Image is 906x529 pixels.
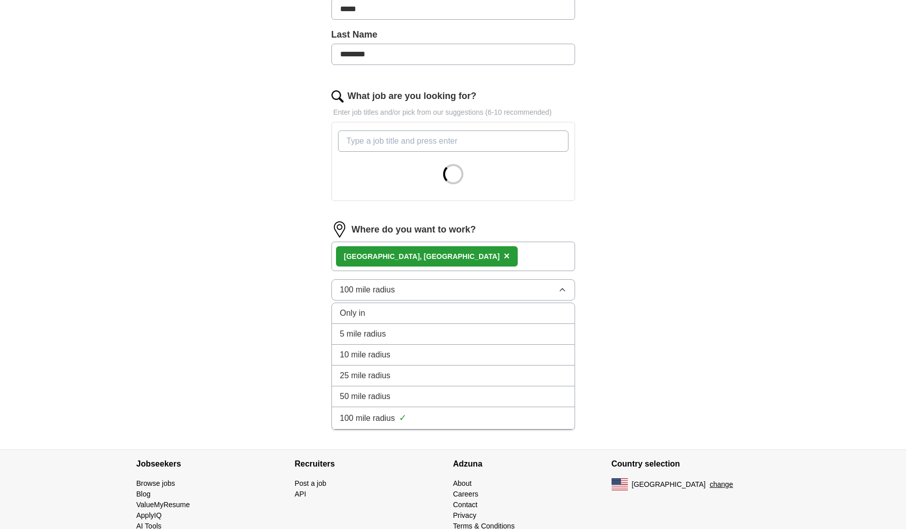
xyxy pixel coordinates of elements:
[340,307,365,319] span: Only in
[453,511,477,519] a: Privacy
[348,89,477,103] label: What job are you looking for?
[504,249,510,264] button: ×
[137,511,162,519] a: ApplyIQ
[453,490,479,498] a: Careers
[340,349,391,361] span: 10 mile radius
[504,250,510,261] span: ×
[338,130,568,152] input: Type a job title and press enter
[340,412,395,424] span: 100 mile radius
[331,279,575,301] button: 100 mile radius
[612,478,628,490] img: US flag
[340,328,386,340] span: 5 mile radius
[399,411,407,425] span: ✓
[453,501,478,509] a: Contact
[295,490,307,498] a: API
[331,221,348,238] img: location.png
[453,479,472,487] a: About
[344,251,500,262] div: [GEOGRAPHIC_DATA], [GEOGRAPHIC_DATA]
[295,479,326,487] a: Post a job
[340,370,391,382] span: 25 mile radius
[340,390,391,403] span: 50 mile radius
[331,107,575,118] p: Enter job titles and/or pick from our suggestions (6-10 recommended)
[352,223,476,237] label: Where do you want to work?
[331,28,575,42] label: Last Name
[612,450,770,478] h4: Country selection
[137,479,175,487] a: Browse jobs
[632,479,706,490] span: [GEOGRAPHIC_DATA]
[331,90,344,103] img: search.png
[710,479,733,490] button: change
[137,490,151,498] a: Blog
[137,501,190,509] a: ValueMyResume
[340,284,395,296] span: 100 mile radius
